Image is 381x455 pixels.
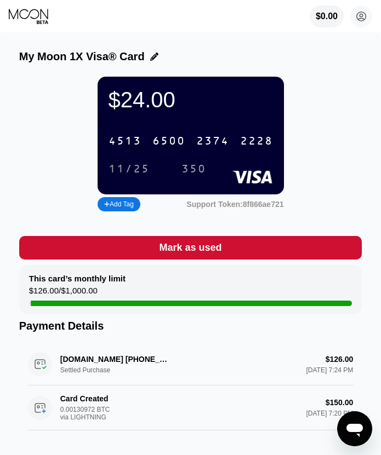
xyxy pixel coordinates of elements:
div: My Moon 1X Visa® Card [19,50,145,63]
div: Support Token:8f866ae721 [186,200,283,209]
div: 4513 [109,135,141,148]
div: 4513650023742228 [102,130,280,152]
iframe: Button to launch messaging window [337,411,372,446]
div: 2228 [240,135,273,148]
div: This card’s monthly limit [29,274,126,283]
div: Add Tag [104,200,134,208]
div: 11/25 [109,163,150,176]
div: 350 [173,160,214,178]
div: Mark as used [19,236,362,260]
div: $126.00 / $1,000.00 [29,286,98,301]
div: Add Tag [98,197,140,211]
div: 6500 [152,135,185,148]
div: 11/25 [100,160,158,178]
div: $0.00 [316,11,338,21]
div: Payment Details [19,320,362,332]
div: Mark as used [159,241,221,254]
div: $24.00 [109,88,273,112]
div: 350 [181,163,206,176]
div: $0.00 [310,5,344,27]
div: Support Token: 8f866ae721 [186,200,283,209]
div: 2374 [196,135,229,148]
